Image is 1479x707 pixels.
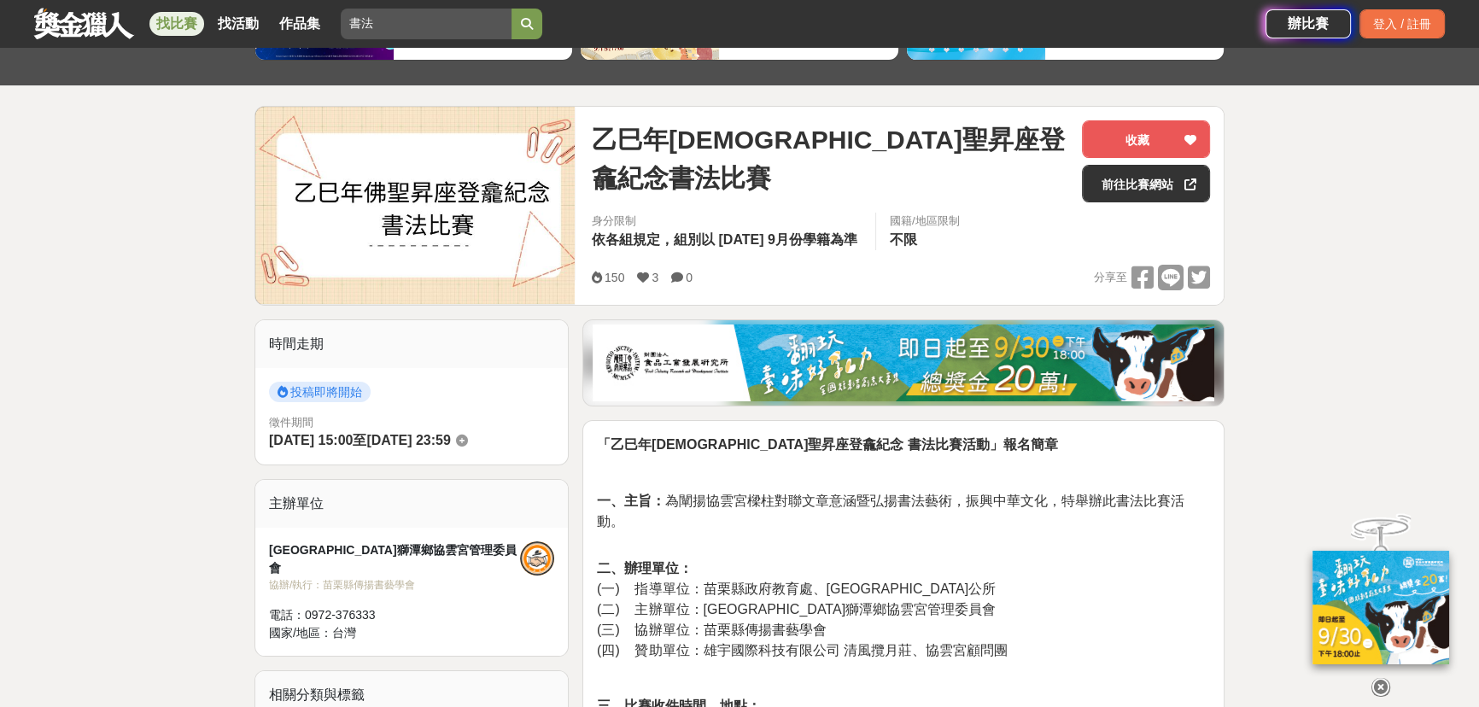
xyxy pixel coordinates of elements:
[597,561,693,576] strong: 二、辦理單位：
[332,626,356,640] span: 台灣
[272,12,327,36] a: 作品集
[597,622,826,637] span: (三) 協辦單位：苗栗縣傳揚書藝學會
[890,213,960,230] div: 國籍/地區限制
[597,581,996,596] span: (一) 指導單位：苗栗縣政府教育處、[GEOGRAPHIC_DATA]公所
[269,416,313,429] span: 徵件期間
[269,606,520,624] div: 電話： 0972-376333
[1094,265,1127,290] span: 分享至
[592,213,862,230] div: 身分限制
[593,324,1214,401] img: b0ef2173-5a9d-47ad-b0e3-de335e335c0a.jpg
[341,9,512,39] input: 這樣Sale也可以： 安聯人壽創意銷售法募集
[597,494,1184,529] span: 為闡揚協雲宮樑柱對聯文章意涵暨弘揚書法藝術，振興中華文化，特舉辦此書法比賽活動。
[1359,9,1445,38] div: 登入 / 註冊
[597,437,1058,452] strong: 「乙巳年[DEMOGRAPHIC_DATA]聖昇座登龕紀念 書法比賽活動」報名簡章
[592,120,1068,197] span: 乙巳年[DEMOGRAPHIC_DATA]聖昇座登龕紀念書法比賽
[1082,120,1210,158] button: 收藏
[149,12,204,36] a: 找比賽
[269,577,520,593] div: 協辦/執行： 苗栗縣傳揚書藝學會
[269,626,332,640] span: 國家/地區：
[255,320,568,368] div: 時間走期
[366,433,450,447] span: [DATE] 23:59
[255,480,568,528] div: 主辦單位
[1312,551,1449,664] img: ff197300-f8ee-455f-a0ae-06a3645bc375.jpg
[597,643,1008,657] span: (四) 贊助單位：雄宇國際科技有限公司 清風攬月莊、協雲宮顧問團
[353,433,366,447] span: 至
[652,271,658,284] span: 3
[269,541,520,577] div: [GEOGRAPHIC_DATA]獅潭鄉協雲宮管理委員會
[890,232,917,247] span: 不限
[597,602,996,616] span: (二) 主辦單位：[GEOGRAPHIC_DATA]獅潭鄉協雲宮管理委員會
[686,271,693,284] span: 0
[592,232,857,247] span: 依各組規定，組別以 [DATE] 9月份學籍為準
[1266,9,1351,38] a: 辦比賽
[597,494,665,508] strong: 一、主旨：
[211,12,266,36] a: 找活動
[269,382,371,402] span: 投稿即將開始
[269,433,353,447] span: [DATE] 15:00
[255,107,575,304] img: Cover Image
[605,271,624,284] span: 150
[1082,165,1210,202] a: 前往比賽網站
